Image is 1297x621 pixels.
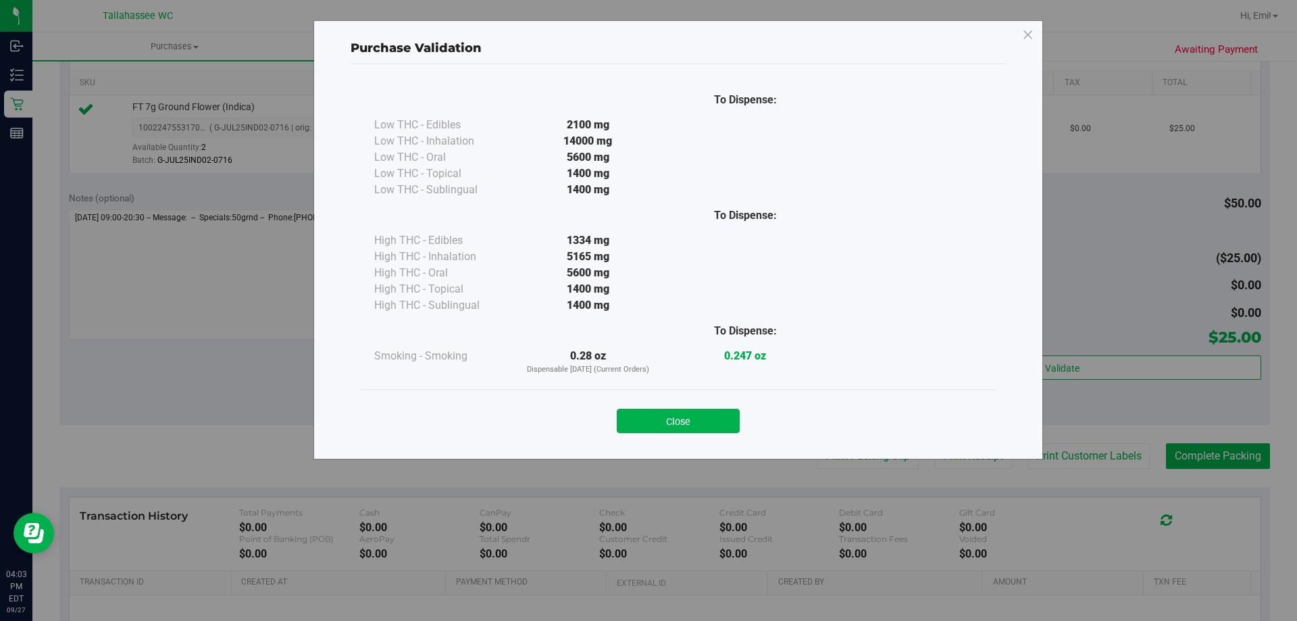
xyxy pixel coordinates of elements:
div: Low THC - Oral [374,149,509,166]
div: 1400 mg [509,297,667,314]
div: 1400 mg [509,182,667,198]
div: Low THC - Inhalation [374,133,509,149]
div: High THC - Inhalation [374,249,509,265]
button: Close [617,409,740,433]
div: To Dispense: [667,207,824,224]
span: Purchase Validation [351,41,482,55]
div: Low THC - Edibles [374,117,509,133]
p: Dispensable [DATE] (Current Orders) [509,364,667,376]
div: 5600 mg [509,265,667,281]
strong: 0.247 oz [724,349,766,362]
div: Low THC - Topical [374,166,509,182]
div: 1400 mg [509,166,667,182]
div: High THC - Topical [374,281,509,297]
iframe: Resource center [14,513,54,553]
div: 0.28 oz [509,348,667,376]
div: 1400 mg [509,281,667,297]
div: High THC - Sublingual [374,297,509,314]
div: Smoking - Smoking [374,348,509,364]
div: High THC - Oral [374,265,509,281]
div: To Dispense: [667,323,824,339]
div: High THC - Edibles [374,232,509,249]
div: To Dispense: [667,92,824,108]
div: 1334 mg [509,232,667,249]
div: 14000 mg [509,133,667,149]
div: 5600 mg [509,149,667,166]
div: 2100 mg [509,117,667,133]
div: 5165 mg [509,249,667,265]
div: Low THC - Sublingual [374,182,509,198]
